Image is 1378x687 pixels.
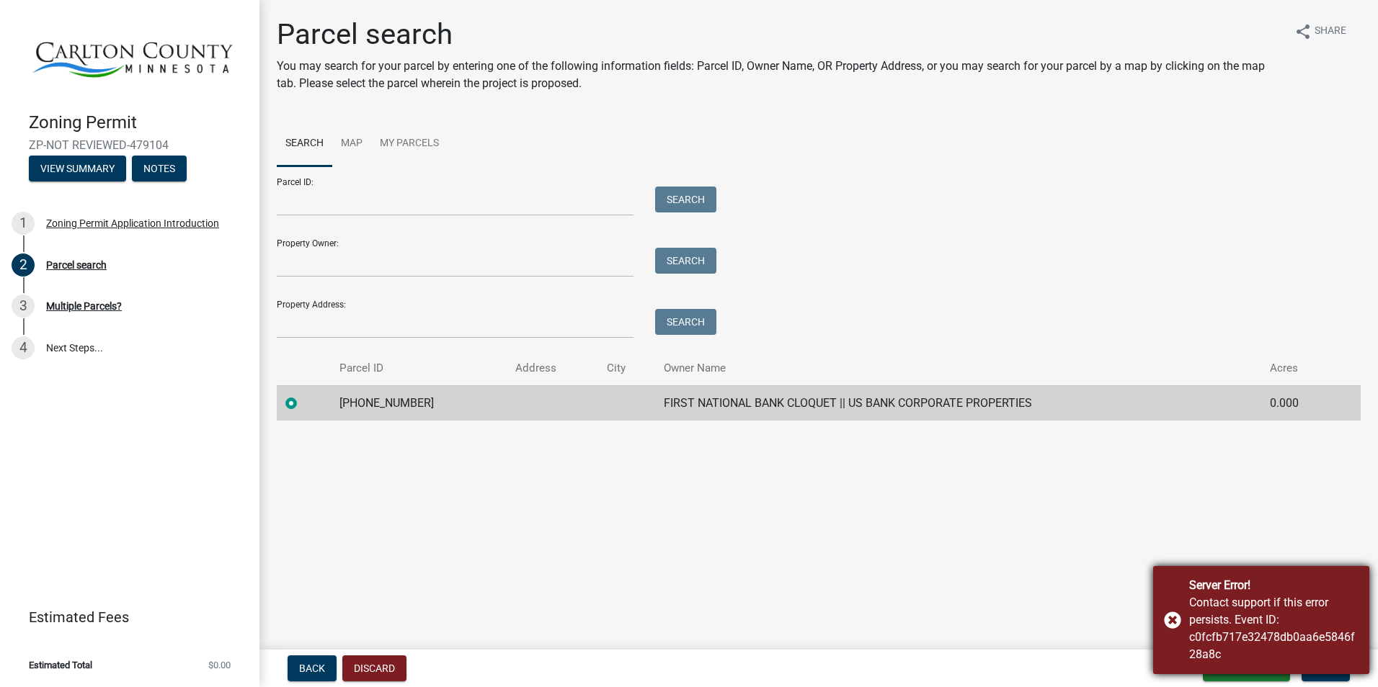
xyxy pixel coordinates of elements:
[655,385,1261,421] td: FIRST NATIONAL BANK CLOQUET || US BANK CORPORATE PROPERTIES
[1315,23,1346,40] span: Share
[29,660,92,670] span: Estimated Total
[371,121,448,167] a: My Parcels
[46,260,107,270] div: Parcel search
[288,655,337,681] button: Back
[1283,17,1358,45] button: shareShare
[332,121,371,167] a: Map
[331,385,507,421] td: [PHONE_NUMBER]
[12,603,236,632] a: Estimated Fees
[598,351,655,385] th: City
[208,660,231,670] span: $0.00
[277,17,1283,52] h1: Parcel search
[46,301,122,311] div: Multiple Parcels?
[12,295,35,318] div: 3
[342,655,406,681] button: Discard
[29,112,248,133] h4: Zoning Permit
[29,164,126,176] wm-modal-confirm: Summary
[1294,23,1312,40] i: share
[1189,594,1359,663] div: Contact support if this error persists. Event ID: c0fcfb717e32478db0aa6e5846f28a8c
[132,164,187,176] wm-modal-confirm: Notes
[132,156,187,181] button: Notes
[29,156,126,181] button: View Summary
[1261,351,1334,385] th: Acres
[655,351,1261,385] th: Owner Name
[655,187,716,212] button: Search
[655,309,716,335] button: Search
[507,351,598,385] th: Address
[12,336,35,359] div: 4
[46,218,219,228] div: Zoning Permit Application Introduction
[12,212,35,235] div: 1
[655,248,716,274] button: Search
[277,121,332,167] a: Search
[277,58,1283,92] p: You may search for your parcel by entering one of the following information fields: Parcel ID, Ow...
[29,15,236,97] img: Carlton County, Minnesota
[331,351,507,385] th: Parcel ID
[299,663,325,674] span: Back
[1261,385,1334,421] td: 0.000
[12,253,35,277] div: 2
[29,138,231,152] span: ZP-NOT REVIEWED-479104
[1189,577,1359,594] div: Server Error!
